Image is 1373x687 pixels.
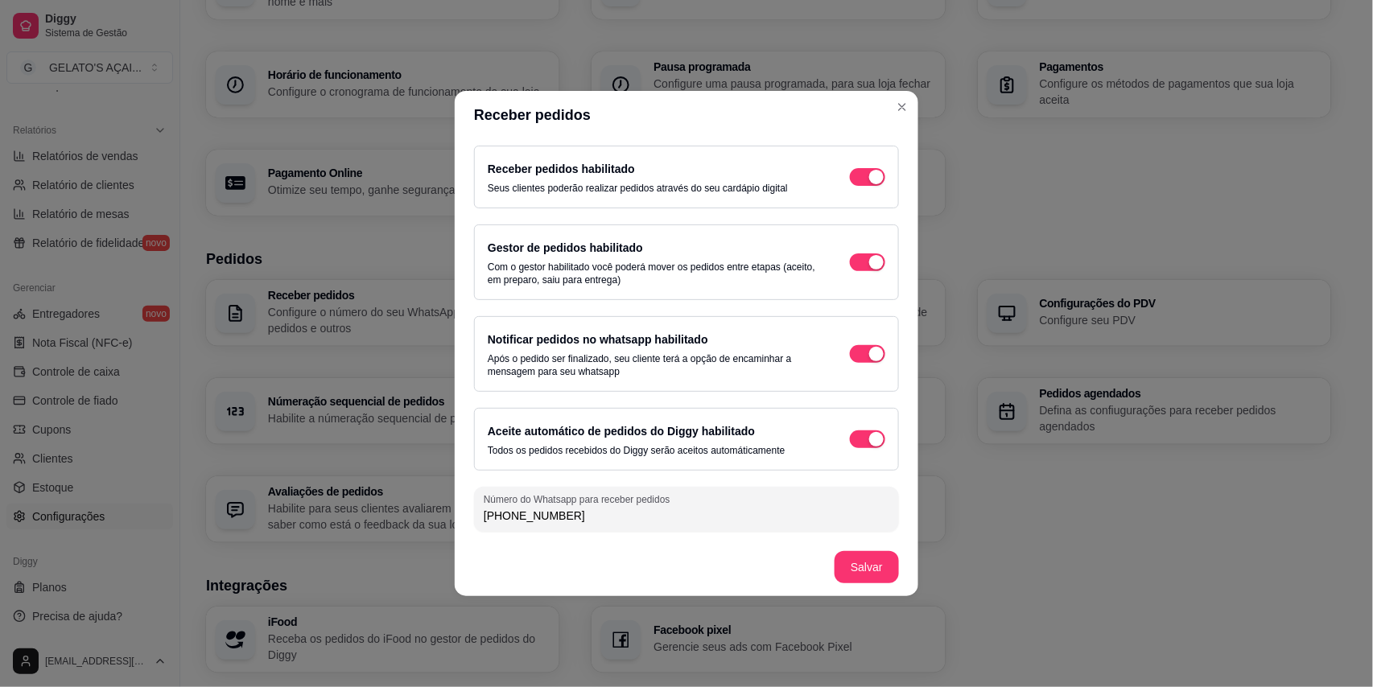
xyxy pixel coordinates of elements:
[835,551,899,583] button: Salvar
[488,162,635,175] label: Receber pedidos habilitado
[488,333,708,346] label: Notificar pedidos no whatsapp habilitado
[488,444,785,457] p: Todos os pedidos recebidos do Diggy serão aceitos automáticamente
[488,352,818,378] p: Após o pedido ser finalizado, seu cliente terá a opção de encaminhar a mensagem para seu whatsapp
[889,94,915,120] button: Close
[455,91,918,139] header: Receber pedidos
[488,182,788,195] p: Seus clientes poderão realizar pedidos através do seu cardápio digital
[488,241,643,254] label: Gestor de pedidos habilitado
[484,508,889,524] input: Número do Whatsapp para receber pedidos
[488,261,818,286] p: Com o gestor habilitado você poderá mover os pedidos entre etapas (aceito, em preparo, saiu para ...
[484,492,675,506] label: Número do Whatsapp para receber pedidos
[488,425,755,438] label: Aceite automático de pedidos do Diggy habilitado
